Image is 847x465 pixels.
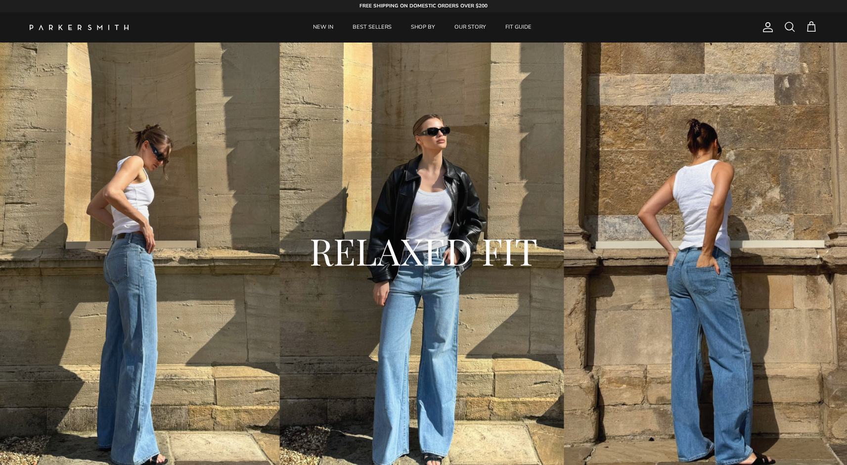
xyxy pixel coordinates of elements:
a: FIT GUIDE [496,12,540,43]
h2: RELAXED FIT [149,227,698,275]
a: OUR STORY [446,12,495,43]
a: BEST SELLERS [344,12,401,43]
a: SHOP BY [402,12,444,43]
div: Primary [147,12,698,43]
img: Parker Smith [30,25,129,30]
strong: FREE SHIPPING ON DOMESTIC ORDERS OVER $200 [359,2,488,9]
a: NEW IN [304,12,342,43]
a: Account [758,21,774,33]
